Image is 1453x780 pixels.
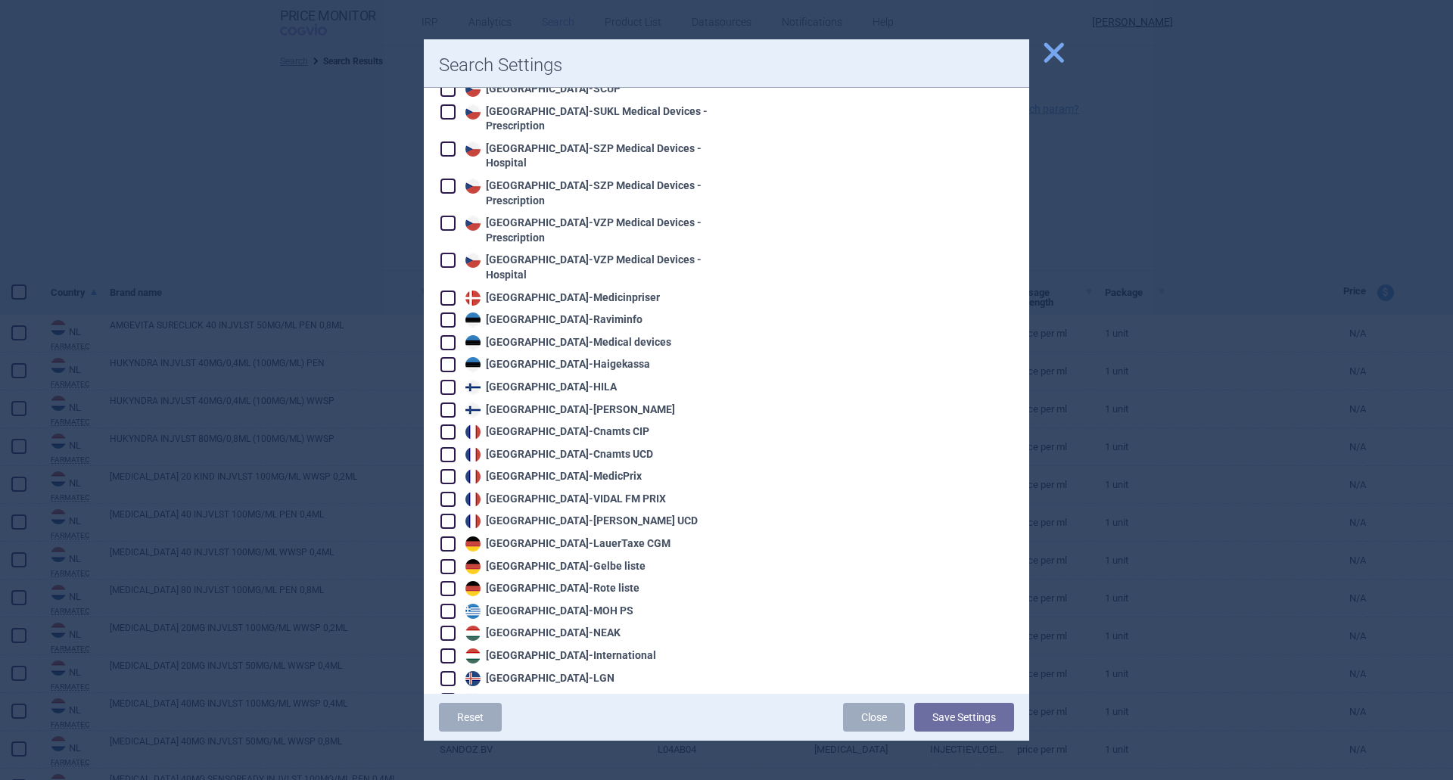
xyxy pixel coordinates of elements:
img: Hungary [465,626,481,641]
div: [GEOGRAPHIC_DATA] - Medical devices [462,335,671,350]
img: France [465,514,481,529]
img: France [465,469,481,484]
div: [GEOGRAPHIC_DATA] - NEAK [462,626,621,641]
img: Greece [465,604,481,619]
img: Germany [465,536,481,552]
div: [GEOGRAPHIC_DATA] - LGN [462,671,614,686]
img: Estonia [465,357,481,372]
img: Czech Republic [465,82,481,97]
img: Finland [465,402,481,418]
div: [GEOGRAPHIC_DATA] - Medicinpriser [462,291,660,306]
div: [GEOGRAPHIC_DATA] - International [462,648,656,663]
img: Czech Republic [465,216,481,231]
button: Save Settings [914,703,1014,732]
img: Czech Republic [465,141,481,157]
div: [GEOGRAPHIC_DATA] - [PERSON_NAME] [462,402,675,418]
img: Estonia [465,312,481,328]
div: [GEOGRAPHIC_DATA] - VZP Medical Devices - Hospital [462,253,711,282]
div: [GEOGRAPHIC_DATA] - Raviminfo [462,312,642,328]
div: [GEOGRAPHIC_DATA] - HILA [462,380,617,395]
img: Czech Republic [465,104,481,120]
img: Finland [465,380,481,395]
div: [GEOGRAPHIC_DATA] - Cnamts UCD [462,447,653,462]
img: Hungary [465,648,481,663]
div: [GEOGRAPHIC_DATA] - Haigekassa [462,357,650,372]
div: [GEOGRAPHIC_DATA] - SCUP [462,82,621,97]
div: [GEOGRAPHIC_DATA] - MedicPrix [462,469,642,484]
img: Czech Republic [465,253,481,268]
h1: Search Settings [439,54,1014,76]
div: [GEOGRAPHIC_DATA] - Gelbe liste [462,559,646,574]
div: [GEOGRAPHIC_DATA] - SZP Medical Devices - Prescription [462,179,711,208]
div: [GEOGRAPHIC_DATA] - SZP Medical Devices - Hospital [462,141,711,171]
img: France [465,447,481,462]
div: [GEOGRAPHIC_DATA] - PCRS [462,693,621,708]
div: [GEOGRAPHIC_DATA] - Cnamts CIP [462,424,649,440]
div: [GEOGRAPHIC_DATA] - Rote liste [462,581,639,596]
img: France [465,492,481,507]
img: Ireland [465,693,481,708]
img: Germany [465,581,481,596]
img: Estonia [465,335,481,350]
div: [GEOGRAPHIC_DATA] - VIDAL FM PRIX [462,492,666,507]
img: Czech Republic [465,179,481,194]
div: [GEOGRAPHIC_DATA] - MOH PS [462,604,633,619]
img: Germany [465,559,481,574]
div: [GEOGRAPHIC_DATA] - [PERSON_NAME] UCD [462,514,698,529]
img: France [465,424,481,440]
img: Iceland [465,671,481,686]
img: Denmark [465,291,481,306]
div: [GEOGRAPHIC_DATA] - VZP Medical Devices - Prescription [462,216,711,245]
div: [GEOGRAPHIC_DATA] - LauerTaxe CGM [462,536,670,552]
a: Close [843,703,905,732]
a: Reset [439,703,502,732]
div: [GEOGRAPHIC_DATA] - SUKL Medical Devices - Prescription [462,104,711,134]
